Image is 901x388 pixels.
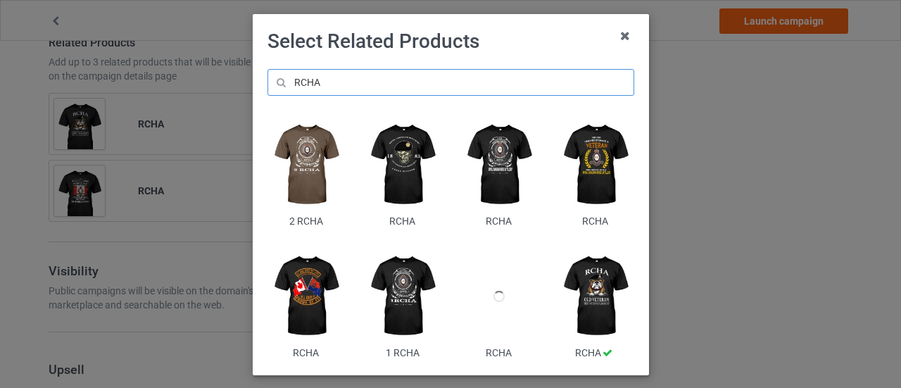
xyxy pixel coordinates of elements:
[557,215,634,229] div: RCHA
[364,215,441,229] div: RCHA
[557,346,634,361] div: RCHA
[267,69,634,96] input: RCHA
[267,346,344,361] div: RCHA
[364,346,441,361] div: 1 RCHA
[460,215,537,229] div: RCHA
[267,29,634,54] h1: Select Related Products
[267,215,344,229] div: 2 RCHA
[460,346,537,361] div: RCHA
